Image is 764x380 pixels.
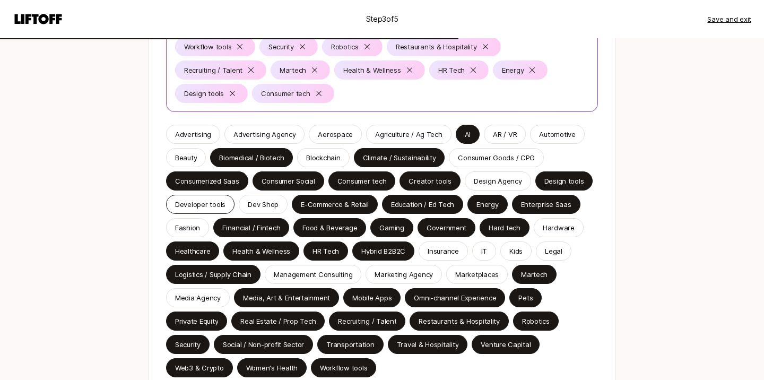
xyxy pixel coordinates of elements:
div: Consumer tech [261,88,310,99]
p: Media, Art & Entertainment [243,292,330,303]
p: Legal [545,246,562,256]
div: Health & Wellness [343,65,401,75]
p: Pets [518,292,533,303]
div: Workflow tools [320,362,367,373]
p: Private Equity [175,316,218,326]
div: Consumer Goods / CPG [458,152,535,163]
p: Energy [476,199,498,210]
div: Dev Shop [248,199,279,210]
p: HR Tech [438,65,465,75]
div: Advertising [175,129,211,140]
div: Management Consulting [274,269,353,280]
p: Hardware [543,222,575,233]
p: Design tools [184,88,224,99]
p: Automotive [539,129,575,140]
p: Healthcare [175,246,210,256]
p: Gaming [379,222,404,233]
p: Design tools [544,176,584,186]
p: Step 3 of 5 [366,13,398,25]
p: Media Agency [175,292,221,303]
p: Security [268,41,294,52]
p: Hard tech [489,222,520,233]
p: IT [481,246,487,256]
p: Enterprise Saas [521,199,571,210]
div: Restaurants & Hospitality [419,316,500,326]
p: Venture Capital [481,339,531,350]
p: Logistics / Supply Chain [175,269,251,280]
p: Government [427,222,466,233]
p: Mobile Apps [352,292,392,303]
div: Kids [509,246,523,256]
p: HR Tech [312,246,339,256]
p: Recruiting / Talent [184,65,242,75]
div: E-Commerce & Retail [301,199,369,210]
p: AR / VR [493,129,517,140]
p: Restaurants & Hospitality [396,41,477,52]
div: Security [175,339,201,350]
p: Marketplaces [455,269,499,280]
p: Creator tools [409,176,452,186]
div: Workflow tools [184,41,231,52]
p: Health & Wellness [232,246,290,256]
p: Real Estate / Prop Tech [240,316,316,326]
p: Energy [502,65,524,75]
div: Web3 & Crypto [175,362,224,373]
div: Food & Beverage [302,222,357,233]
div: Transportation [326,339,374,350]
p: Hybrid B2B2C [361,246,405,256]
p: Robotics [522,316,550,326]
p: Climate / Sustainability [363,152,436,163]
p: Travel & Hospitality [397,339,459,350]
p: Education / Ed Tech [391,199,454,210]
p: Martech [521,269,548,280]
p: Beauty [175,152,197,163]
p: Design Agency [474,176,522,186]
div: Biomedical / Biotech [219,152,284,163]
button: Save and exit [707,14,751,24]
p: Insurance [428,246,459,256]
p: Agriculture / Ag Tech [375,129,442,140]
p: Women's Health [246,362,298,373]
div: Robotics [331,41,359,52]
p: Aerospace [318,129,353,140]
div: Consumer Social [262,176,315,186]
p: Financial / Fintech [222,222,280,233]
p: Marketing Agency [375,269,433,280]
p: Omni-channel Experience [414,292,496,303]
